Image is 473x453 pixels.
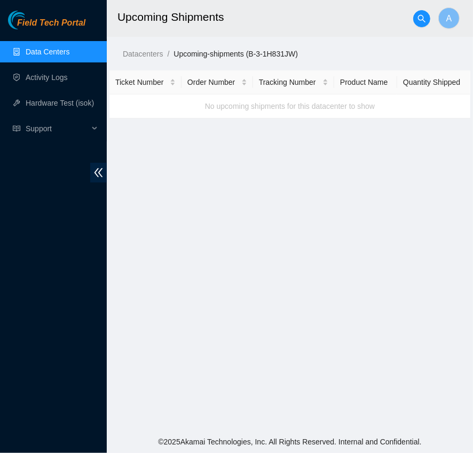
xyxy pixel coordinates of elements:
[438,7,460,29] button: A
[107,431,473,453] footer: © 2025 Akamai Technologies, Inc. All Rights Reserved. Internal and Confidential.
[26,47,69,56] a: Data Centers
[8,19,85,33] a: Akamai TechnologiesField Tech Portal
[26,99,94,107] a: Hardware Test (isok)
[174,50,298,58] a: Upcoming-shipments (B-3-1H831JW)
[8,11,54,29] img: Akamai Technologies
[334,70,397,94] th: Product Name
[123,50,163,58] a: Datacenters
[13,125,20,132] span: read
[167,50,169,58] span: /
[26,118,89,139] span: Support
[90,163,107,182] span: double-left
[26,73,68,82] a: Activity Logs
[109,92,470,121] div: No upcoming shipments for this datacenter to show
[17,18,85,28] span: Field Tech Portal
[397,70,470,94] th: Quantity Shipped
[446,12,452,25] span: A
[414,14,430,23] span: search
[413,10,430,27] button: search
